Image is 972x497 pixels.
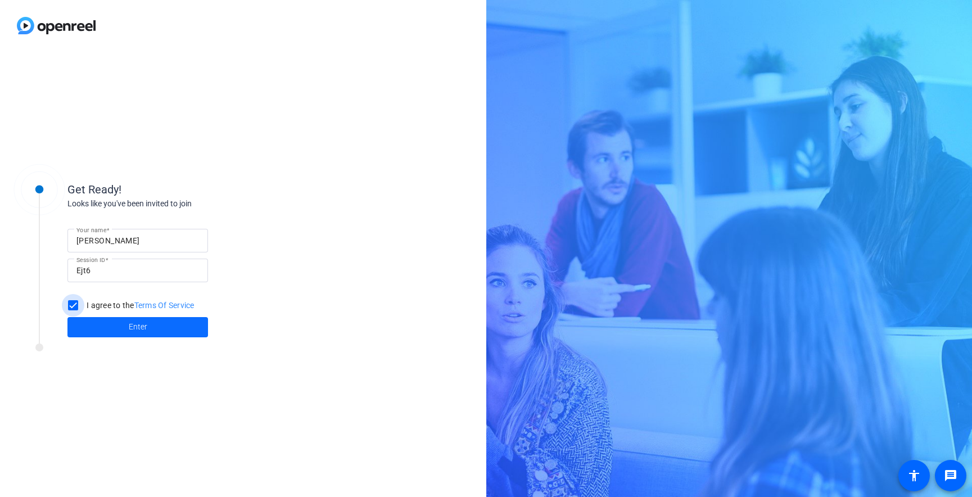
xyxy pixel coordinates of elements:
[67,317,208,337] button: Enter
[134,301,195,310] a: Terms Of Service
[84,300,195,311] label: I agree to the
[76,256,105,263] mat-label: Session ID
[67,198,292,210] div: Looks like you've been invited to join
[907,469,921,482] mat-icon: accessibility
[67,181,292,198] div: Get Ready!
[944,469,957,482] mat-icon: message
[129,321,147,333] span: Enter
[76,227,106,233] mat-label: Your name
